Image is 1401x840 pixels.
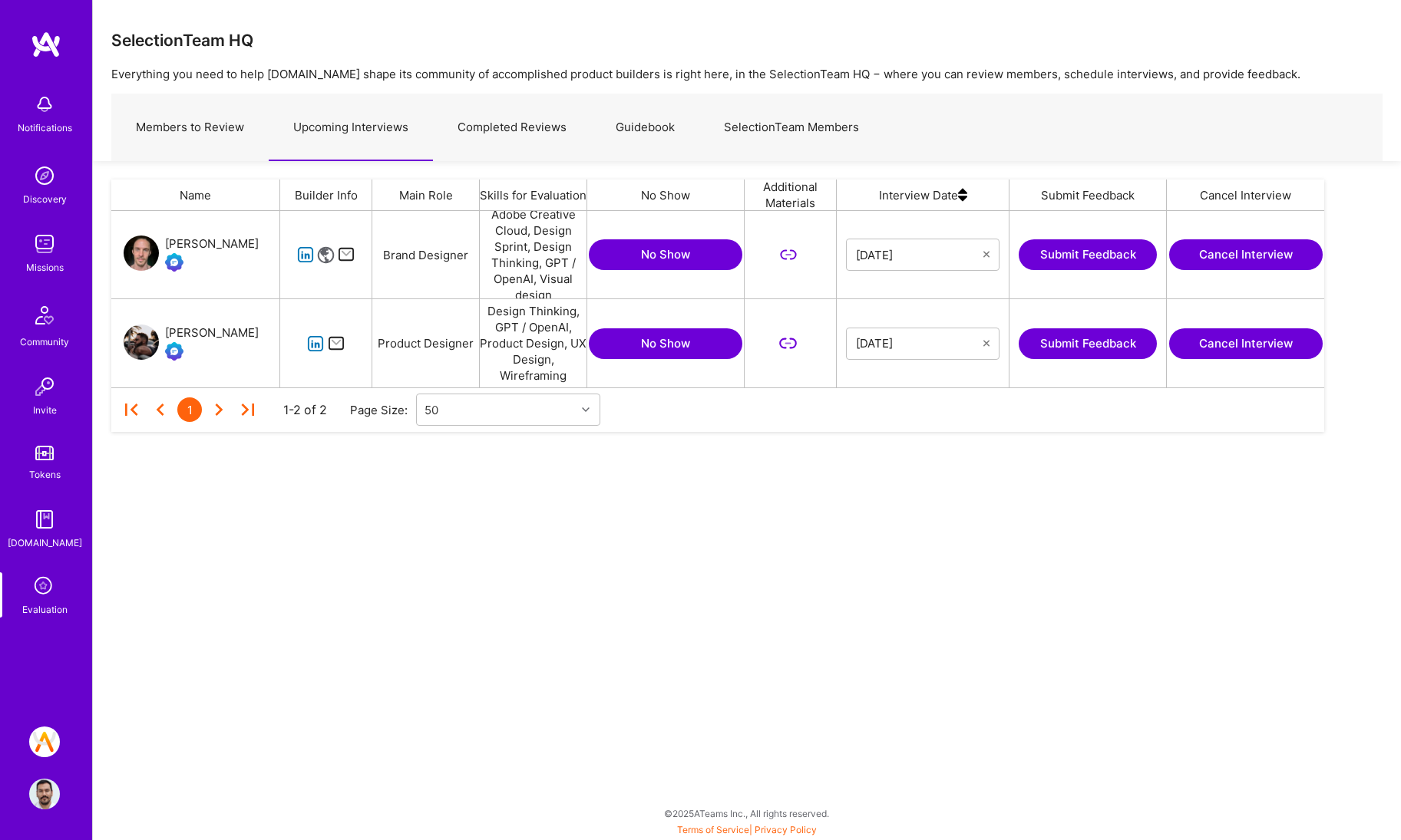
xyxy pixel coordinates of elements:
div: 1 [177,397,202,422]
i: icon Chevron [582,406,590,413]
p: Everything you need to help [DOMAIN_NAME] shape its community of accomplished product builders is... [111,66,1383,82]
a: SelectionTeam Members [699,94,884,161]
div: 50 [425,402,438,418]
div: Page Size: [350,402,416,418]
input: Select Date... [856,336,983,351]
div: © 2025 ATeams Inc., All rights reserved. [92,794,1401,832]
a: User Avatar[PERSON_NAME]Evaluation Call Booked [124,235,259,275]
button: Cancel Interview [1169,239,1323,270]
i: icon SelectionTeam [30,572,59,601]
div: Missions [26,259,64,275]
div: [PERSON_NAME] [165,324,259,342]
button: Submit Feedback [1019,239,1157,270]
div: Brand Designer [372,211,480,298]
a: User Avatar [25,779,64,809]
img: discovery [29,160,60,191]
img: tokens [35,446,54,460]
div: Community [20,334,69,350]
button: Cancel Interview [1169,328,1323,359]
img: logo [31,31,61,58]
div: Builder Info [280,180,372,210]
a: Terms of Service [677,824,749,835]
div: Submit Feedback [1009,180,1167,210]
a: A.Team // Selection Team - help us grow the community! [25,726,64,757]
img: User Avatar [124,324,159,360]
div: 1-2 of 2 [283,402,327,418]
div: Cancel Interview [1167,180,1324,210]
img: Community [26,297,63,334]
img: A.Team // Selection Team - help us grow the community! [29,726,60,757]
div: Discovery [23,191,67,207]
img: Evaluation Call Booked [165,253,183,272]
i: icon LinkSecondary [779,246,797,264]
div: Main Role [372,180,480,210]
i: icon Mail [338,246,355,264]
div: Invite [33,402,57,418]
div: Tokens [29,466,61,483]
img: Invite [29,371,60,402]
i: icon LinkSecondary [779,334,797,352]
img: sort [958,180,967,210]
img: bell [29,89,60,120]
button: Submit Feedback [1019,328,1157,359]
div: Notifications [18,120,72,136]
div: Interview Date [837,180,1009,210]
img: guide book [29,504,60,535]
div: Skills for Evaluation [480,180,587,210]
div: Additional Materials [745,180,837,210]
div: No Show [587,180,745,210]
button: No Show [589,239,742,270]
a: Members to Review [111,94,269,161]
a: User Avatar[PERSON_NAME]Evaluation Call Booked [124,324,259,364]
i: icon linkedIn [297,246,315,264]
img: teamwork [29,229,60,259]
a: Completed Reviews [433,94,591,161]
div: Product Designer [372,299,480,387]
h3: SelectionTeam HQ [111,31,253,50]
a: Guidebook [591,94,699,161]
input: Select Date... [856,247,983,262]
div: [PERSON_NAME] [165,235,259,253]
img: User Avatar [29,779,60,809]
div: grid [111,211,1336,387]
div: Adobe Creative Cloud, Design Sprint, Design Thinking, GPT / OpenAI, Visual design [480,211,587,298]
i: icon Website [317,246,335,264]
button: No Show [589,328,742,359]
img: User Avatar [124,236,159,271]
span: | [677,824,817,835]
a: Privacy Policy [755,824,817,835]
a: Upcoming Interviews [269,94,433,161]
i: icon Mail [328,334,345,352]
div: Name [111,180,280,210]
i: icon linkedIn [307,335,325,353]
div: Design Thinking, GPT / OpenAI, Product Design, UX Design, Wireframing [480,299,587,387]
div: Evaluation [22,601,68,618]
img: Evaluation Call Booked [165,342,183,361]
div: [DOMAIN_NAME] [8,535,82,551]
